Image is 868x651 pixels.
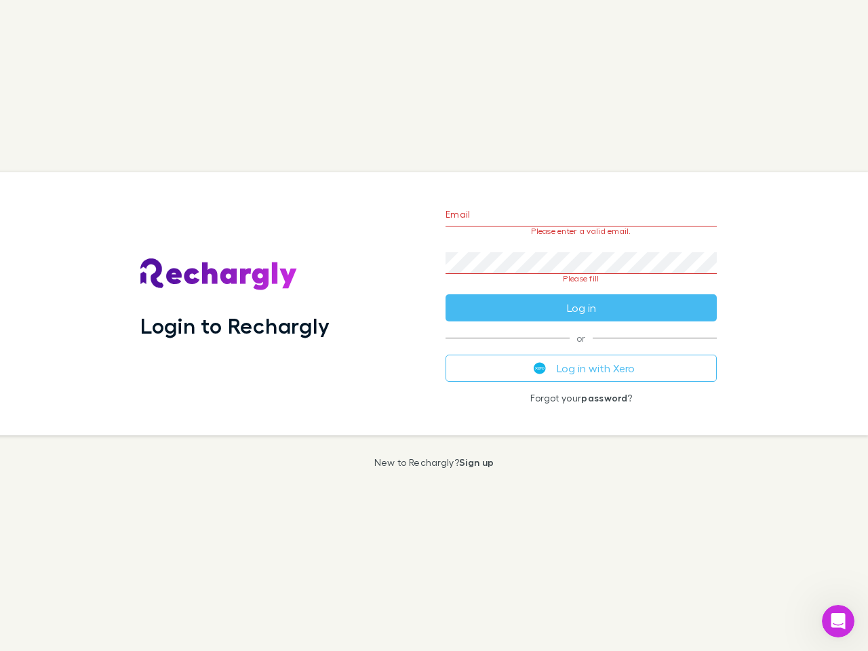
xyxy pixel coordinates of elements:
[140,258,298,291] img: Rechargly's Logo
[374,457,494,468] p: New to Rechargly?
[459,456,494,468] a: Sign up
[446,294,717,321] button: Log in
[446,393,717,403] p: Forgot your ?
[446,355,717,382] button: Log in with Xero
[581,392,627,403] a: password
[446,274,717,283] p: Please fill
[140,313,330,338] h1: Login to Rechargly
[534,362,546,374] img: Xero's logo
[446,226,717,236] p: Please enter a valid email.
[822,605,854,637] iframe: Intercom live chat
